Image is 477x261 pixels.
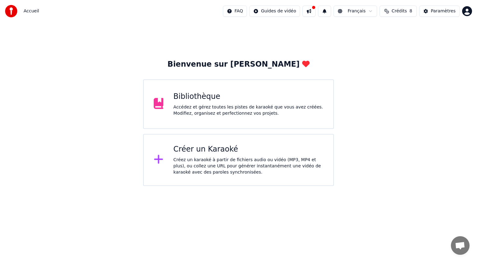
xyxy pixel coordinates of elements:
[431,8,456,14] div: Paramètres
[24,8,39,14] nav: breadcrumb
[392,8,407,14] span: Crédits
[249,6,300,17] button: Guides de vidéo
[173,144,323,154] div: Créer un Karaoké
[5,5,17,17] img: youka
[173,104,323,117] div: Accédez et gérez toutes les pistes de karaoké que vous avez créées. Modifiez, organisez et perfec...
[379,6,417,17] button: Crédits8
[173,157,323,175] div: Créez un karaoké à partir de fichiers audio ou vidéo (MP3, MP4 et plus), ou collez une URL pour g...
[173,92,323,102] div: Bibliothèque
[223,6,247,17] button: FAQ
[451,236,470,255] div: Ouvrir le chat
[409,8,412,14] span: 8
[167,60,309,69] div: Bienvenue sur [PERSON_NAME]
[419,6,460,17] button: Paramètres
[24,8,39,14] span: Accueil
